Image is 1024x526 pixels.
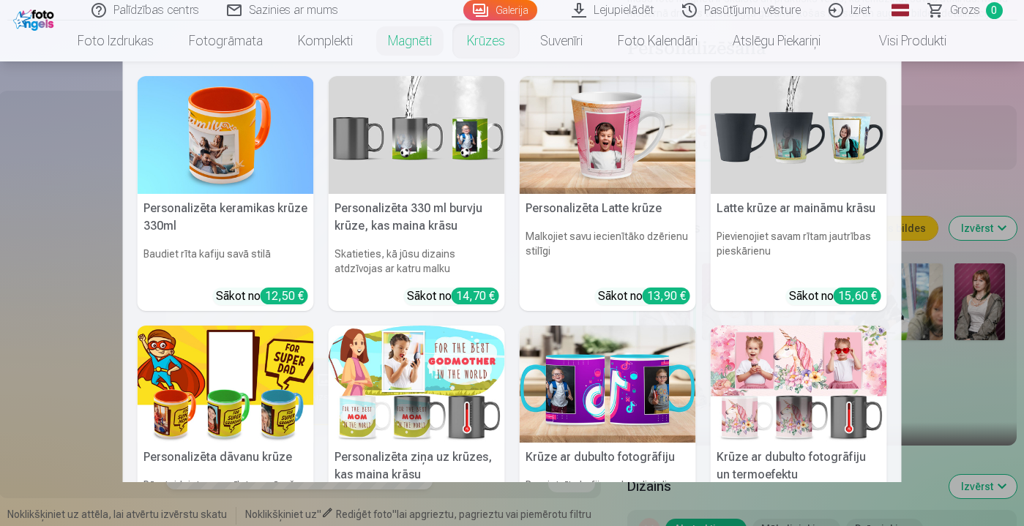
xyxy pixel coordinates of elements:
img: /fa1 [13,6,58,31]
div: 12,50 € [261,288,308,304]
div: Sākot no [598,288,690,305]
img: Personalizēta 330 ml burvju krūze, kas maina krāsu [329,76,505,194]
a: Magnēti [370,20,449,61]
a: Atslēgu piekariņi [715,20,838,61]
a: Visi produkti [838,20,964,61]
div: 14,70 € [452,288,499,304]
img: Latte krūze ar maināmu krāsu [711,76,887,194]
div: Sākot no [407,288,499,305]
img: Krūze ar dubulto fotogrāfiju [520,326,696,443]
a: Foto kalendāri [600,20,715,61]
span: Grozs [950,1,980,19]
div: 15,60 € [834,288,881,304]
img: Personalizēta ziņa uz krūzes, kas maina krāsu [329,326,505,443]
h5: Personalizēta ziņa uz krūzes, kas maina krāsu [329,443,505,489]
h5: Latte krūze ar maināmu krāsu [711,194,887,223]
h6: Malkojiet savu iecienītāko dzērienu stilīgi [520,223,696,282]
a: Personalizēta 330 ml burvju krūze, kas maina krāsuPersonalizēta 330 ml burvju krūze, kas maina kr... [329,76,505,311]
img: Personalizēta dāvanu krūze [138,326,314,443]
a: Komplekti [280,20,370,61]
img: Personalizēta Latte krūze [520,76,696,194]
a: Fotogrāmata [171,20,280,61]
a: Latte krūze ar maināmu krāsuLatte krūze ar maināmu krāsuPievienojiet savam rītam jautrības pieskā... [711,76,887,311]
h6: Skatieties, kā jūsu dizains atdzīvojas ar katru malku [329,241,505,282]
a: Personalizēta Latte krūzePersonalizēta Latte krūzeMalkojiet savu iecienītāko dzērienu stilīgiSāko... [520,76,696,311]
div: Sākot no [789,288,881,305]
h5: Personalizēta Latte krūze [520,194,696,223]
h5: Personalizēta dāvanu krūze [138,443,314,472]
div: Sākot no [216,288,308,305]
a: Krūzes [449,20,523,61]
h6: Pievienojiet savam rītam jautrības pieskārienu [711,223,887,282]
span: 0 [986,2,1003,19]
h5: Krūze ar dubulto fotogrāfiju [520,443,696,472]
a: Foto izdrukas [60,20,171,61]
h5: Personalizēta keramikas krūze 330ml [138,194,314,241]
img: Krūze ar dubulto fotogrāfiju un termoefektu [711,326,887,443]
a: Personalizēta keramikas krūze 330mlPersonalizēta keramikas krūze 330mlBaudiet rīta kafiju savā st... [138,76,314,311]
a: Suvenīri [523,20,600,61]
img: Personalizēta keramikas krūze 330ml [138,76,314,194]
div: 13,90 € [643,288,690,304]
h5: Krūze ar dubulto fotogrāfiju un termoefektu [711,443,887,489]
h6: Baudiet rīta kafiju savā stilā [138,241,314,282]
h5: Personalizēta 330 ml burvju krūze, kas maina krāsu [329,194,505,241]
